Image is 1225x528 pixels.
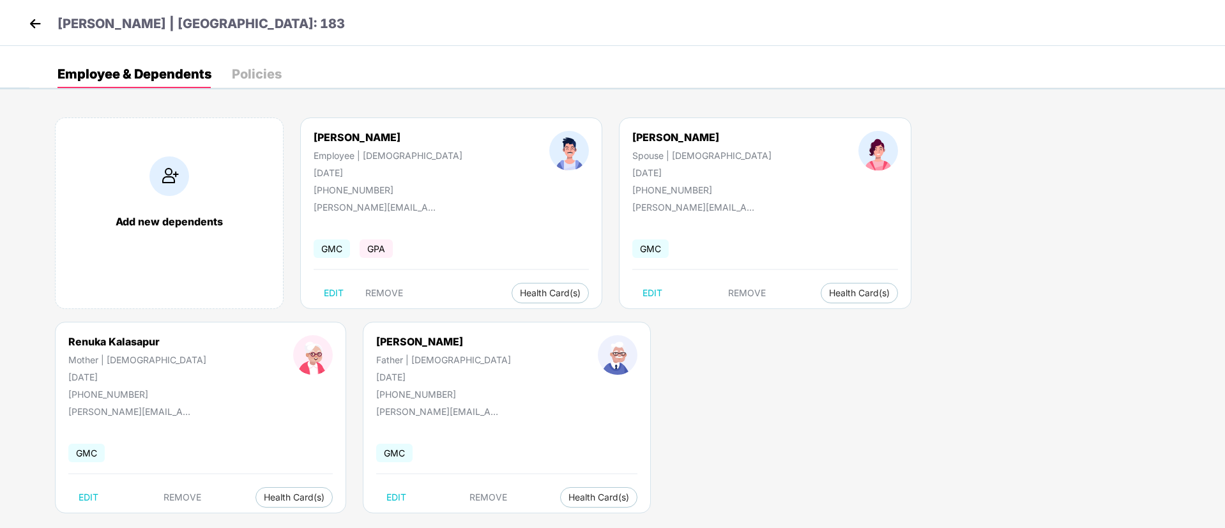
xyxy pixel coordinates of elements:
[293,335,333,375] img: profileImage
[376,406,504,417] div: [PERSON_NAME][EMAIL_ADDRESS][DOMAIN_NAME]
[26,14,45,33] img: back
[314,283,354,303] button: EDIT
[632,185,772,195] div: [PHONE_NUMBER]
[68,335,206,348] div: Renuka Kalasapur
[459,487,517,508] button: REMOVE
[314,185,462,195] div: [PHONE_NUMBER]
[829,290,890,296] span: Health Card(s)
[376,354,511,365] div: Father | [DEMOGRAPHIC_DATA]
[164,492,201,502] span: REMOVE
[376,335,511,348] div: [PERSON_NAME]
[153,487,211,508] button: REMOVE
[520,290,581,296] span: Health Card(s)
[314,131,462,144] div: [PERSON_NAME]
[821,283,898,303] button: Health Card(s)
[512,283,589,303] button: Health Card(s)
[314,202,441,213] div: [PERSON_NAME][EMAIL_ADDRESS][DOMAIN_NAME]
[79,492,98,502] span: EDIT
[149,156,189,196] img: addIcon
[632,131,772,144] div: [PERSON_NAME]
[376,389,511,400] div: [PHONE_NUMBER]
[68,354,206,365] div: Mother | [DEMOGRAPHIC_DATA]
[728,288,766,298] span: REMOVE
[68,372,206,382] div: [DATE]
[632,202,760,213] div: [PERSON_NAME][EMAIL_ADDRESS][DOMAIN_NAME]
[314,167,462,178] div: [DATE]
[568,494,629,501] span: Health Card(s)
[376,444,413,462] span: GMC
[68,215,270,228] div: Add new dependents
[718,283,776,303] button: REMOVE
[632,150,772,161] div: Spouse | [DEMOGRAPHIC_DATA]
[57,14,345,34] p: [PERSON_NAME] | [GEOGRAPHIC_DATA]: 183
[469,492,507,502] span: REMOVE
[376,487,416,508] button: EDIT
[355,283,413,303] button: REMOVE
[386,492,406,502] span: EDIT
[365,288,403,298] span: REMOVE
[255,487,333,508] button: Health Card(s)
[68,487,109,508] button: EDIT
[68,406,196,417] div: [PERSON_NAME][EMAIL_ADDRESS][DOMAIN_NAME]
[643,288,662,298] span: EDIT
[549,131,589,170] img: profileImage
[360,239,393,258] span: GPA
[232,68,282,80] div: Policies
[632,167,772,178] div: [DATE]
[560,487,637,508] button: Health Card(s)
[68,444,105,462] span: GMC
[858,131,898,170] img: profileImage
[376,372,511,382] div: [DATE]
[57,68,211,80] div: Employee & Dependents
[68,389,206,400] div: [PHONE_NUMBER]
[314,150,462,161] div: Employee | [DEMOGRAPHIC_DATA]
[632,283,673,303] button: EDIT
[632,239,669,258] span: GMC
[324,288,344,298] span: EDIT
[598,335,637,375] img: profileImage
[314,239,350,258] span: GMC
[264,494,324,501] span: Health Card(s)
